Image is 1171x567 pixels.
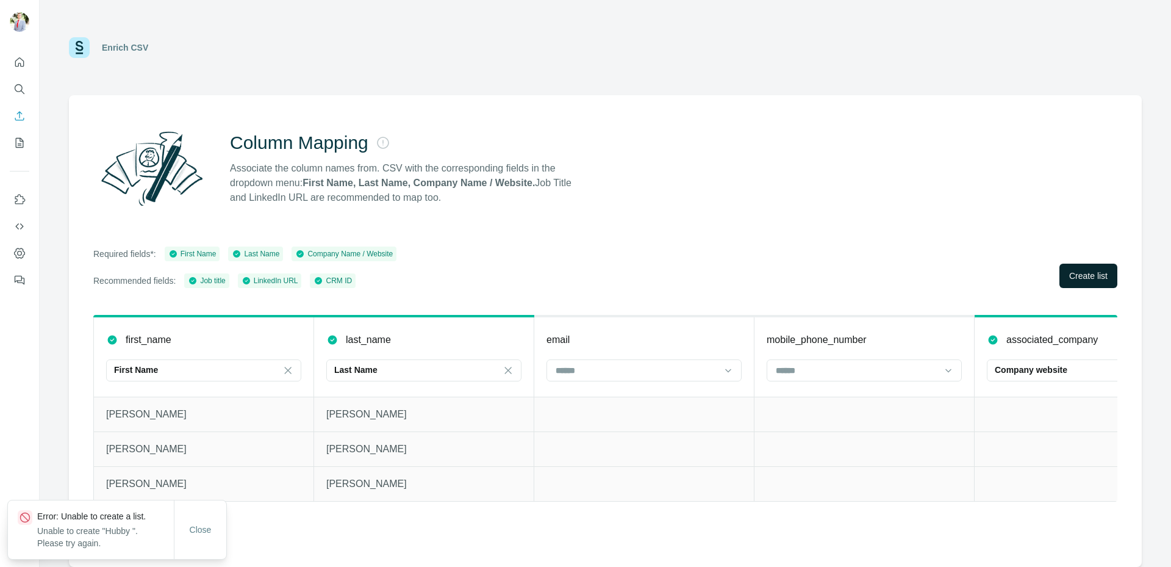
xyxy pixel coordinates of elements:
p: [PERSON_NAME] [106,477,301,491]
button: Create list [1059,264,1117,288]
p: mobile_phone_number [767,333,867,347]
button: Feedback [10,269,29,291]
p: [PERSON_NAME] [326,407,521,422]
img: Avatar [10,12,29,32]
button: My lists [10,132,29,154]
button: Use Surfe API [10,215,29,237]
strong: First Name, Last Name, Company Name / Website. [303,178,535,188]
button: Dashboard [10,242,29,264]
p: [PERSON_NAME] [106,442,301,457]
p: First Name [114,364,158,376]
div: LinkedIn URL [242,275,298,286]
img: Surfe Illustration - Column Mapping [93,125,210,212]
button: Enrich CSV [10,105,29,127]
div: Company Name / Website [295,248,393,259]
span: Create list [1069,270,1108,282]
div: Last Name [232,248,279,259]
img: Surfe Logo [69,37,90,58]
p: Required fields*: [93,248,156,260]
p: [PERSON_NAME] [326,442,521,457]
button: Close [181,519,220,541]
button: Quick start [10,51,29,73]
p: Last Name [334,364,378,376]
button: Use Surfe on LinkedIn [10,189,29,211]
p: [PERSON_NAME] [106,407,301,422]
p: first_name [126,333,171,347]
div: Enrich CSV [102,42,148,54]
div: First Name [168,248,217,259]
div: CRM ID [313,275,352,286]
span: Close [190,524,212,536]
h2: Column Mapping [230,132,368,154]
p: Company website [995,364,1067,376]
p: Associate the column names from. CSV with the corresponding fields in the dropdown menu: Job Titl... [230,161,582,205]
p: Error: Unable to create a list. [37,510,174,522]
div: Job title [188,275,225,286]
p: associated_company [1006,333,1098,347]
p: Recommended fields: [93,275,176,287]
p: [PERSON_NAME] [326,477,521,491]
button: Search [10,78,29,100]
p: email [546,333,570,347]
p: last_name [346,333,391,347]
p: Unable to create "Hubby ". Please try again. [37,525,174,549]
